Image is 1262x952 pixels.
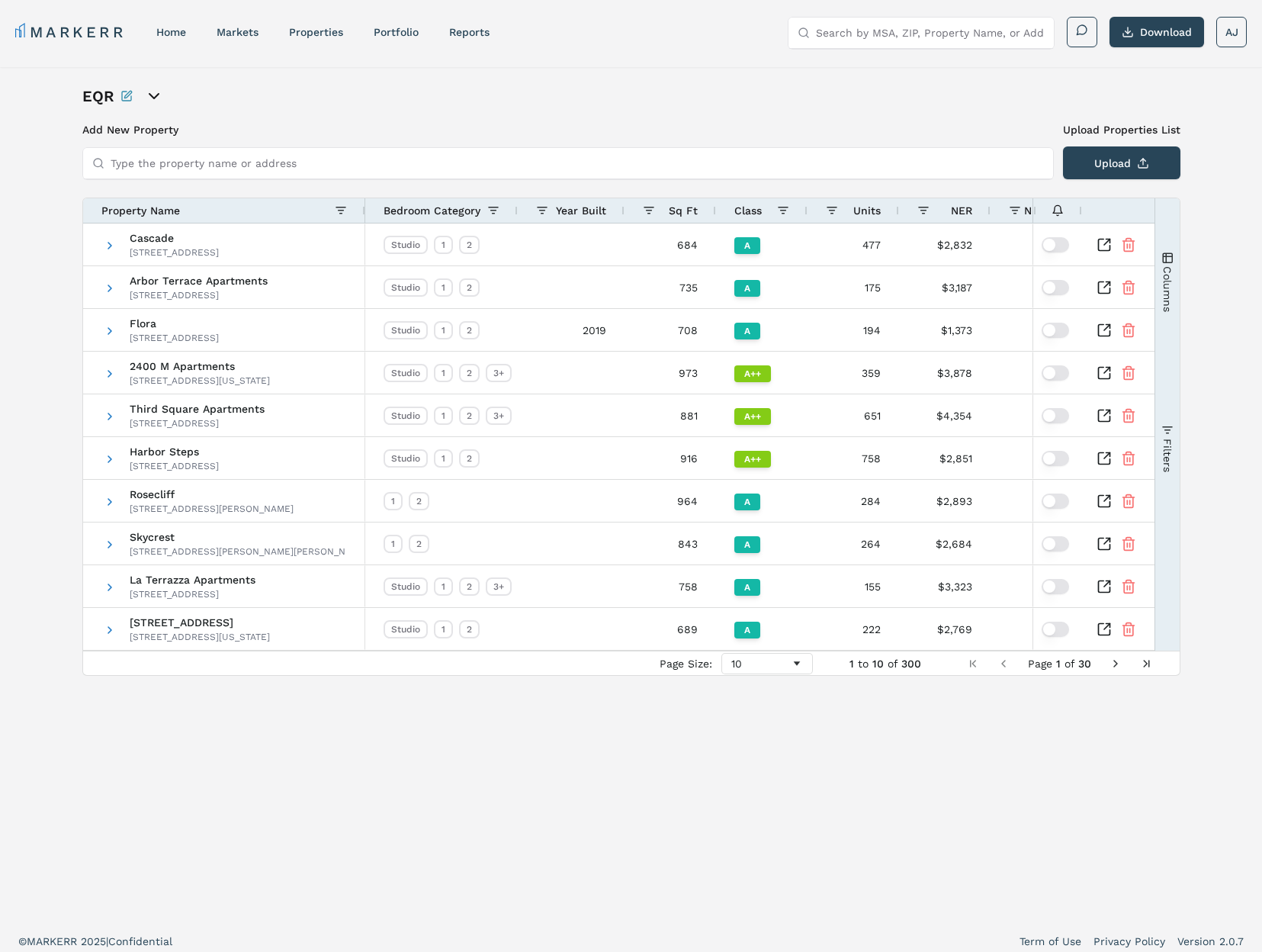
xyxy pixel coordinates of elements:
span: Sq Ft [669,204,698,217]
a: Inspect Comparable [1097,622,1112,637]
span: of [888,658,898,670]
span: 2400 M Apartments [130,361,270,371]
div: Studio [384,407,428,425]
div: 2 [459,577,480,596]
h3: Add New Property [82,122,1054,137]
button: Remove Property From Portfolio [1121,365,1136,381]
div: $1,373 [899,309,991,351]
span: Property Name [101,204,180,217]
div: [STREET_ADDRESS] [130,417,265,429]
div: 684 [625,224,716,265]
a: properties [289,26,343,38]
div: Next Page [1109,658,1122,670]
div: 758 [625,565,716,607]
div: 708 [625,309,716,351]
div: First Page [967,658,979,670]
input: Type the property name or address [111,148,1044,178]
div: 735 [625,266,716,308]
div: 264 [808,523,899,564]
div: 689 [625,608,716,650]
span: 30 [1078,658,1091,670]
span: Cascade [130,233,219,243]
div: 2 [459,407,480,425]
div: [STREET_ADDRESS] [130,332,219,344]
div: 1 [384,492,403,510]
div: Studio [384,620,428,638]
div: 1 [434,321,453,339]
span: Skycrest [130,532,345,542]
div: $3,187 [899,266,991,308]
span: Year Built [556,204,606,217]
div: $4,354 [899,394,991,436]
div: 2 [459,620,480,638]
div: A [734,494,760,510]
div: 1 [434,577,453,596]
span: Bedroom Category [384,204,480,217]
div: 222 [808,608,899,650]
div: 2019 [518,309,625,351]
div: 1 [434,620,453,638]
span: Third Square Apartments [130,404,265,414]
div: $3.00 [991,480,1097,522]
div: 2 [409,492,429,510]
div: 916 [625,437,716,479]
span: Columns [1161,265,1173,311]
div: 1 [434,236,453,254]
span: AJ [1225,24,1238,40]
div: 964 [625,480,716,522]
div: 10 [731,658,791,670]
div: A++ [734,408,771,425]
span: 1 [1056,658,1061,670]
a: Inspect Comparable [1097,451,1112,466]
div: 1 [434,407,453,425]
div: Last Page [1140,658,1152,670]
div: 1 [434,364,453,382]
div: $3.98 [991,352,1097,394]
div: A [734,237,760,254]
div: $4.14 [991,224,1097,265]
label: Upload Properties List [1063,122,1180,137]
div: Previous Page [997,658,1010,670]
button: Remove Property From Portfolio [1121,451,1136,466]
div: 973 [625,352,716,394]
button: open portfolio options [145,87,163,105]
a: home [156,26,186,38]
div: $1.94 [991,309,1097,351]
div: [STREET_ADDRESS][PERSON_NAME] [130,503,294,515]
span: Arbor Terrace Apartments [130,275,268,286]
a: Privacy Policy [1093,934,1165,949]
span: 10 [872,658,884,670]
div: 881 [625,394,716,436]
div: [STREET_ADDRESS] [130,289,268,301]
div: 2 [409,535,429,553]
span: [STREET_ADDRESS] [130,617,270,628]
button: Remove Property From Portfolio [1121,408,1136,423]
div: $2,851 [899,437,991,479]
span: to [858,658,869,670]
div: 2 [459,236,480,254]
span: Flora [130,318,219,329]
button: Upload [1063,146,1180,179]
div: 194 [808,309,899,351]
button: Remove Property From Portfolio [1121,323,1136,338]
div: A [734,323,760,339]
button: Download [1109,17,1204,47]
span: La Terrazza Apartments [130,574,255,585]
div: Studio [384,321,428,339]
div: $4.94 [991,394,1097,436]
div: $2,832 [899,224,991,265]
div: 1 [434,449,453,468]
a: markets [217,26,259,38]
div: 477 [808,224,899,265]
button: Remove Property From Portfolio [1121,622,1136,637]
span: Harbor Steps [130,446,219,457]
span: Filters [1161,438,1173,471]
button: Remove Property From Portfolio [1121,579,1136,594]
div: 3+ [486,577,512,596]
div: 155 [808,565,899,607]
div: A [734,536,760,553]
div: 2 [459,364,480,382]
div: Studio [384,577,428,596]
div: [STREET_ADDRESS][US_STATE] [130,375,270,387]
a: Inspect Comparable [1097,323,1112,338]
